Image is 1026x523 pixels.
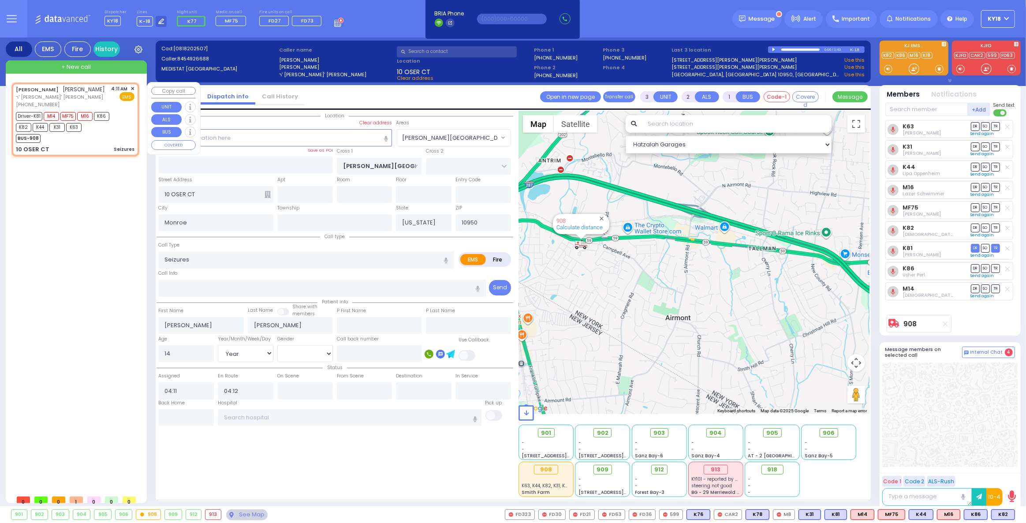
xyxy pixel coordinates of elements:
a: K44 [903,164,915,170]
span: DR [971,122,980,131]
button: BUS [151,127,182,138]
label: Pick up [485,400,502,407]
span: Important [842,15,870,23]
span: SO [981,284,990,293]
label: Call Info [159,270,178,277]
span: MF75 [60,112,76,121]
span: MF75 [225,17,238,24]
div: 909 [165,510,182,519]
a: Send again [971,192,994,197]
div: 903 [52,510,69,519]
button: COVERED [151,140,196,150]
div: - [748,476,797,482]
img: red-radio-icon.svg [573,512,578,517]
span: Patient info [317,299,352,305]
a: Use this [844,71,865,78]
div: K-18 [850,46,865,53]
input: Search member [885,103,968,116]
button: Toggle fullscreen view [847,115,865,133]
span: 906 [823,429,835,437]
span: Lipa Oppenheim [903,170,940,177]
span: Abraham Berger [903,211,941,217]
label: EMS [460,254,486,265]
label: Last Name [248,307,273,314]
span: - [578,439,581,446]
span: M16 [77,112,93,121]
div: All [6,41,32,57]
span: SO [981,244,990,252]
a: K81 [903,245,913,251]
a: History [93,41,120,57]
div: ALS [878,509,905,520]
label: Night unit [177,10,208,15]
input: Search a contact [397,46,517,57]
button: +Add [968,103,991,116]
div: 908 [575,239,588,250]
label: Cross 1 [337,148,353,155]
span: Shia Greenfeld [903,292,994,299]
div: 904 [73,510,90,519]
button: Members [887,90,920,100]
img: Google [521,403,550,414]
div: Year/Month/Week/Day [218,336,273,343]
span: K-18 [137,16,153,26]
span: Lazer Schwimmer [903,191,944,197]
a: Calculate distance [556,224,603,231]
div: 1:43 [834,45,842,55]
button: UNIT [151,102,182,112]
span: Other building occupants [265,191,271,198]
label: Room [337,176,350,183]
span: Usher Perl [903,272,925,278]
span: Phone 2 [534,64,600,71]
span: 10 OSER CT [397,67,430,75]
div: EMS [35,41,61,57]
div: 912 [186,510,201,519]
span: Phone 4 [603,64,668,71]
label: Apt [277,176,285,183]
span: EMS [119,92,134,101]
button: Message [832,91,868,102]
span: Phone 1 [534,46,600,54]
div: / [832,45,833,55]
span: DR [971,142,980,151]
span: TR [991,163,1000,171]
span: TR [991,284,1000,293]
span: TR [991,183,1000,191]
a: FD63 [1000,52,1015,59]
label: Use Callback [459,336,489,344]
input: Search location here [159,129,392,146]
label: Hospital [218,400,237,407]
span: [PHONE_NUMBER] [16,101,60,108]
span: 904 [709,429,722,437]
span: - [635,446,638,452]
span: DR [971,183,980,191]
span: - [578,476,581,482]
button: Transfer call [603,91,635,102]
label: En Route [218,373,238,380]
label: KJ EMS... [880,44,948,50]
img: red-radio-icon.svg [509,512,513,517]
a: 908 [903,321,917,327]
label: Cad: [161,45,276,52]
span: 4 [1005,348,1013,356]
a: K86 [895,52,907,59]
a: Send again [971,212,994,217]
button: Code 2 [903,476,925,487]
span: Internal Chat [970,349,1003,355]
span: SMITH GARDENS [396,130,498,146]
label: Fire [485,254,510,265]
label: Last 3 location [672,46,768,54]
label: Areas [396,120,409,127]
label: Dispatcher [104,10,127,15]
button: ALS [695,91,719,102]
span: [PERSON_NAME][GEOGRAPHIC_DATA] [402,134,511,142]
label: From Scene [337,373,364,380]
img: red-radio-icon.svg [542,512,547,517]
span: Sanz Bay-5 [805,452,833,459]
span: - [522,439,525,446]
span: ✕ [131,85,134,93]
input: Search hospital [218,409,481,426]
a: Dispatch info [201,92,255,101]
span: K31 [49,123,65,132]
span: Call type [320,233,349,240]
